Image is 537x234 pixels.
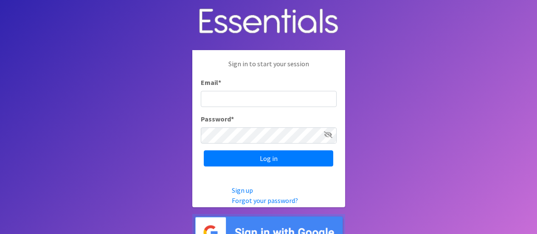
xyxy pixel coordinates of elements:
label: Email [201,77,221,87]
label: Password [201,114,234,124]
abbr: required [218,78,221,87]
input: Log in [204,150,333,166]
abbr: required [231,115,234,123]
a: Forgot your password? [232,196,298,205]
p: Sign in to start your session [201,59,337,77]
a: Sign up [232,186,253,195]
